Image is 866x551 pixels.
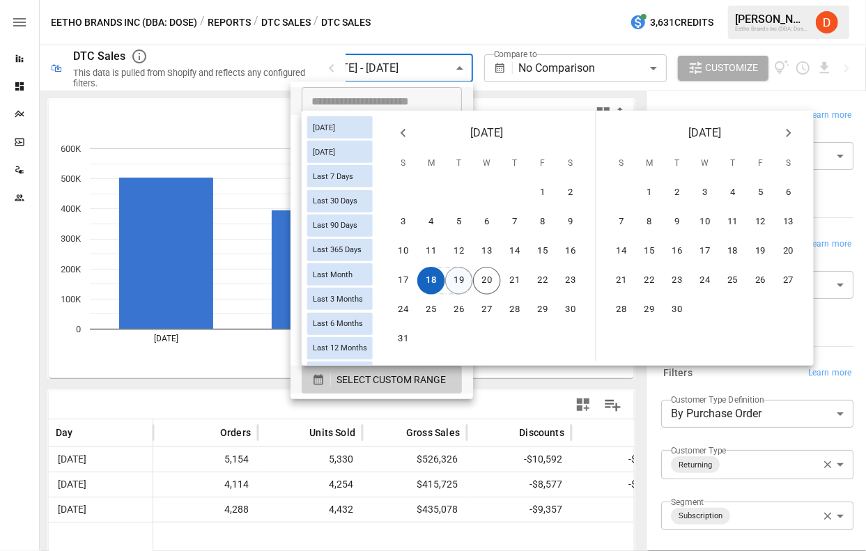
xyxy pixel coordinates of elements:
[445,267,473,295] button: 19
[529,296,557,324] button: 29
[557,179,585,207] button: 2
[307,221,363,230] span: Last 90 Days
[557,296,585,324] button: 30
[691,179,719,207] button: 3
[693,150,718,178] span: Wednesday
[719,238,747,265] button: 18
[608,238,635,265] button: 14
[307,165,373,187] div: Last 7 Days
[307,337,373,359] div: Last 12 Months
[529,267,557,295] button: 22
[691,267,719,295] button: 24
[775,119,803,147] button: Next month
[635,296,663,324] button: 29
[688,123,721,143] span: [DATE]
[307,148,341,157] span: [DATE]
[558,150,583,178] span: Saturday
[530,150,555,178] span: Friday
[307,245,367,254] span: Last 365 Days
[747,208,775,236] button: 12
[635,179,663,207] button: 1
[776,150,801,178] span: Saturday
[389,208,417,236] button: 3
[307,343,373,352] span: Last 12 Months
[529,208,557,236] button: 8
[501,238,529,265] button: 14
[775,208,803,236] button: 13
[307,288,373,310] div: Last 3 Months
[307,319,369,328] span: Last 6 Months
[291,338,473,366] li: Last Quarter
[389,267,417,295] button: 17
[291,282,473,310] li: Month to Date
[557,238,585,265] button: 16
[637,150,662,178] span: Monday
[529,238,557,265] button: 15
[419,150,444,178] span: Monday
[389,238,417,265] button: 10
[473,267,501,295] button: 20
[775,179,803,207] button: 6
[663,238,691,265] button: 16
[747,179,775,207] button: 5
[608,267,635,295] button: 21
[291,199,473,226] li: Last 3 Months
[389,119,417,147] button: Previous month
[663,179,691,207] button: 2
[417,267,445,295] button: 18
[417,238,445,265] button: 11
[608,208,635,236] button: 7
[445,296,473,324] button: 26
[307,189,373,212] div: Last 30 Days
[719,208,747,236] button: 11
[557,267,585,295] button: 23
[307,172,359,181] span: Last 7 Days
[529,179,557,207] button: 1
[557,208,585,236] button: 9
[502,150,527,178] span: Thursday
[501,208,529,236] button: 7
[307,116,373,139] div: [DATE]
[302,366,462,394] button: SELECT CUSTOM RANGE
[291,310,473,338] li: This Quarter
[719,179,747,207] button: 4
[473,296,501,324] button: 27
[307,239,373,261] div: Last 365 Days
[307,123,341,132] span: [DATE]
[501,267,529,295] button: 21
[775,238,803,265] button: 20
[663,296,691,324] button: 30
[447,150,472,178] span: Tuesday
[291,115,473,143] li: [DATE]
[747,267,775,295] button: 26
[635,238,663,265] button: 15
[307,141,373,163] div: [DATE]
[470,123,503,143] span: [DATE]
[389,325,417,353] button: 31
[307,270,358,279] span: Last Month
[719,267,747,295] button: 25
[417,208,445,236] button: 4
[608,296,635,324] button: 28
[291,226,473,254] li: Last 6 Months
[473,208,501,236] button: 6
[665,150,690,178] span: Tuesday
[445,208,473,236] button: 5
[609,150,634,178] span: Sunday
[747,238,775,265] button: 19
[691,238,719,265] button: 17
[417,296,445,324] button: 25
[473,238,501,265] button: 13
[635,208,663,236] button: 8
[775,267,803,295] button: 27
[307,215,373,237] div: Last 90 Days
[337,371,446,389] span: SELECT CUSTOM RANGE
[389,296,417,324] button: 24
[307,312,373,334] div: Last 6 Months
[307,295,369,304] span: Last 3 Months
[307,362,373,384] div: Last Year
[691,208,719,236] button: 10
[663,267,691,295] button: 23
[307,263,373,286] div: Last Month
[635,267,663,295] button: 22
